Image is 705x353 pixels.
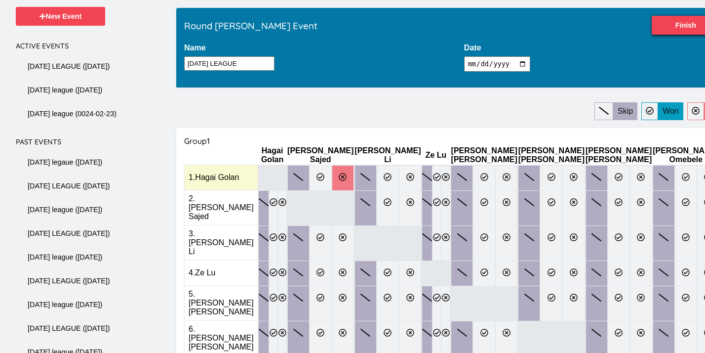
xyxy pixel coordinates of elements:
label: Skip [613,102,637,120]
th: [PERSON_NAME] [PERSON_NAME] [451,146,518,165]
button: [DATE] league ([DATE]) [24,297,106,312]
td: 5 . [PERSON_NAME] [PERSON_NAME] [185,286,258,321]
button: [DATE] league ([DATE]) [24,82,106,98]
button: [DATE] legaue ([DATE]) [24,154,106,170]
td: 4 . Ze Lu [185,261,258,286]
button: [DATE] league ([DATE]) [24,202,106,218]
button: [DATE] LEAGUE ([DATE]) [24,225,114,241]
h3: Active Events [16,42,176,50]
h3: Past Events [16,137,176,146]
th: [PERSON_NAME] Li [354,146,421,165]
button: New Event [16,7,105,26]
button: [DATE] league (0024-02-23) [24,106,120,122]
button: [DATE] LEAGUE ([DATE]) [24,58,114,74]
button: [DATE] league ([DATE]) [24,249,106,265]
th: Ze Lu [422,146,451,165]
label: Name [184,44,464,52]
th: [PERSON_NAME] [PERSON_NAME] [585,146,652,165]
th: Hagai Golan [258,146,287,165]
label: Won [658,102,683,120]
th: [PERSON_NAME] [PERSON_NAME] [518,146,585,165]
button: [DATE] LEAGUE ([DATE]) [24,273,114,289]
button: [DATE] LEAGUE ([DATE]) [24,178,114,194]
td: 2 . [PERSON_NAME] Sajed [185,190,258,225]
button: [DATE] LEAGUE ([DATE]) [24,320,114,336]
th: [PERSON_NAME] Sajed [287,146,354,165]
td: 1 . Hagai Golan [185,165,258,190]
td: 3 . [PERSON_NAME] Li [185,225,258,261]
